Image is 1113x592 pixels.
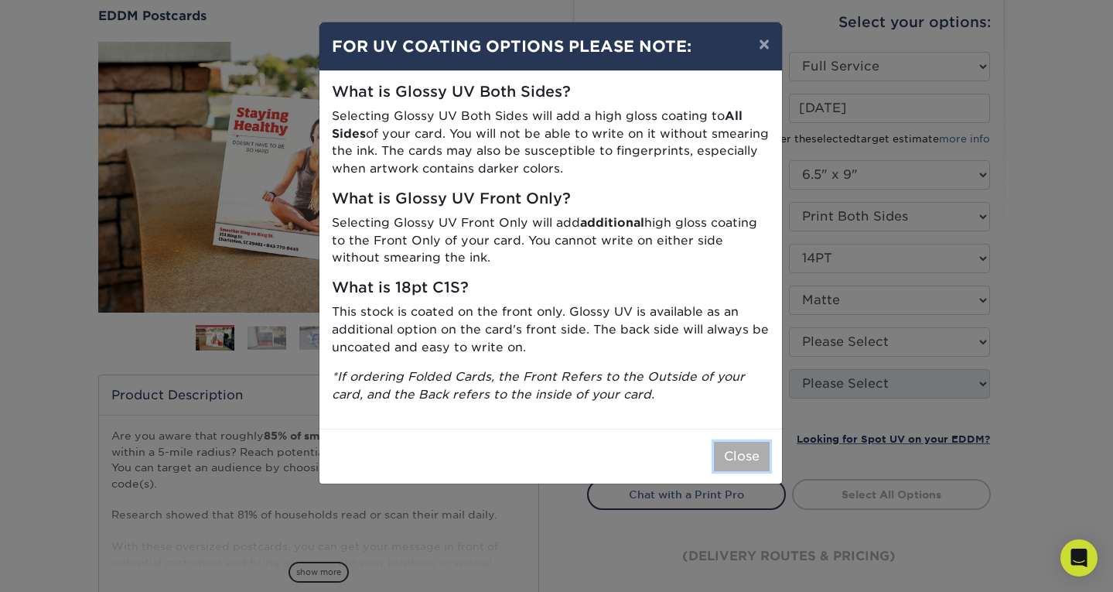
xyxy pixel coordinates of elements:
strong: All Sides [332,108,743,141]
p: Selecting Glossy UV Front Only will add high gloss coating to the Front Only of your card. You ca... [332,214,770,267]
h5: What is Glossy UV Front Only? [332,190,770,208]
p: This stock is coated on the front only. Glossy UV is available as an additional option on the car... [332,303,770,356]
h5: What is Glossy UV Both Sides? [332,84,770,101]
strong: additional [580,215,644,230]
p: Selecting Glossy UV Both Sides will add a high gloss coating to of your card. You will not be abl... [332,108,770,178]
div: Open Intercom Messenger [1060,539,1098,577]
button: Close [714,442,770,471]
i: *If ordering Folded Cards, the Front Refers to the Outside of your card, and the Back refers to t... [332,369,745,402]
button: × [746,22,782,66]
h4: FOR UV COATING OPTIONS PLEASE NOTE: [332,35,770,58]
h5: What is 18pt C1S? [332,279,770,297]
